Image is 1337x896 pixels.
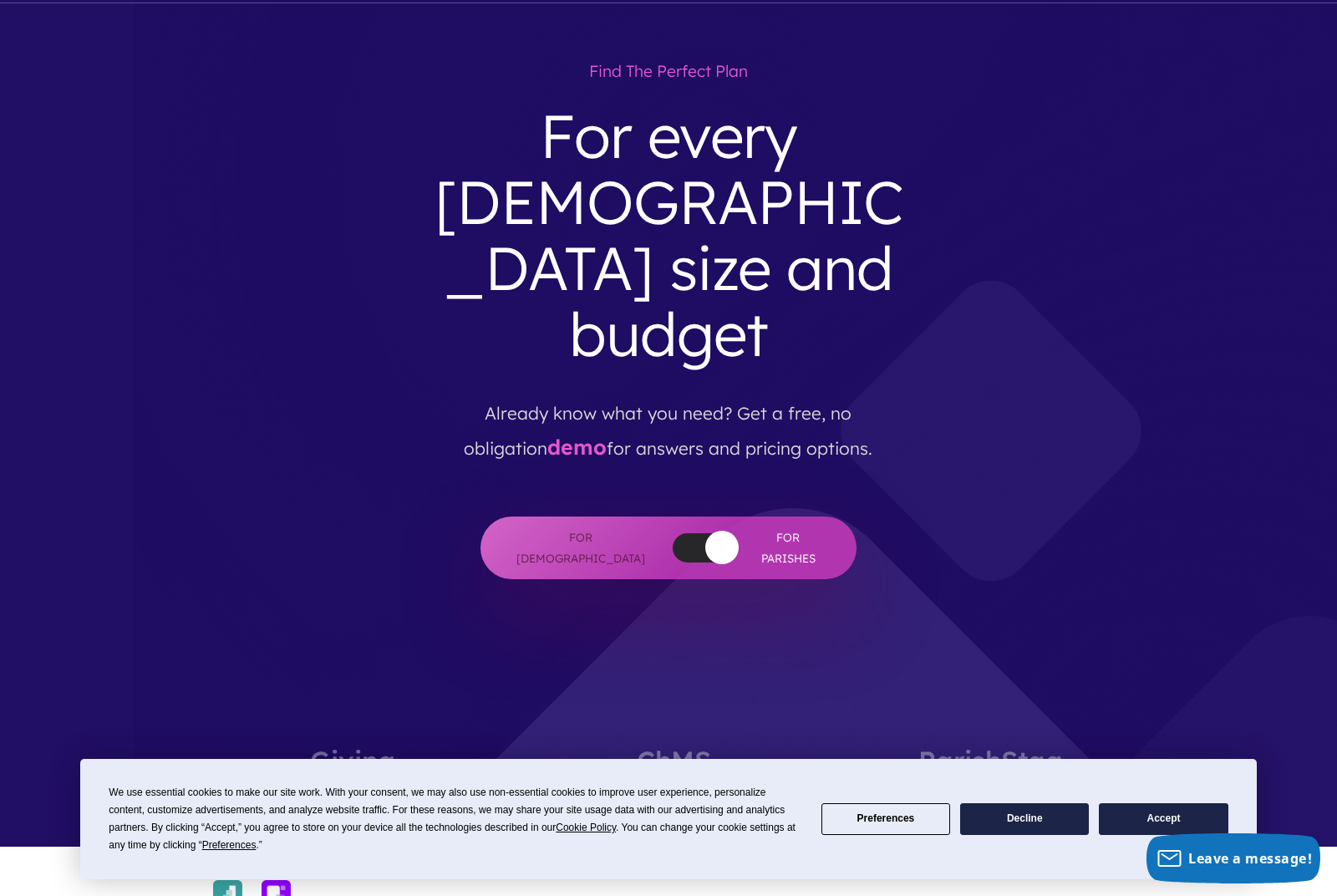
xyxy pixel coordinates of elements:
label: ChMS [488,747,860,847]
div: We use essential cookies to make our site work. With your consent, we may also use non-essential ... [109,784,801,854]
button: Accept [1099,803,1228,836]
label: ParishStaq [863,747,1116,847]
h3: For every [DEMOGRAPHIC_DATA] size and budget [416,89,921,381]
h1: Find the perfect plan [416,53,921,89]
span: Cookie Policy [556,822,616,833]
span: For Parishes [753,527,823,568]
button: Decline [960,803,1089,836]
label: Giving [221,747,485,847]
button: Leave a message! [1146,833,1320,883]
button: Preferences [821,803,950,836]
div: Cookie Consent Prompt [80,759,1257,879]
span: Preferences [202,839,257,851]
p: Already know what you need? Get a free, no obligation for answers and pricing options. [429,381,908,466]
span: For [DEMOGRAPHIC_DATA] [514,527,648,568]
a: demo [547,434,607,460]
span: Leave a message! [1188,849,1312,868]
